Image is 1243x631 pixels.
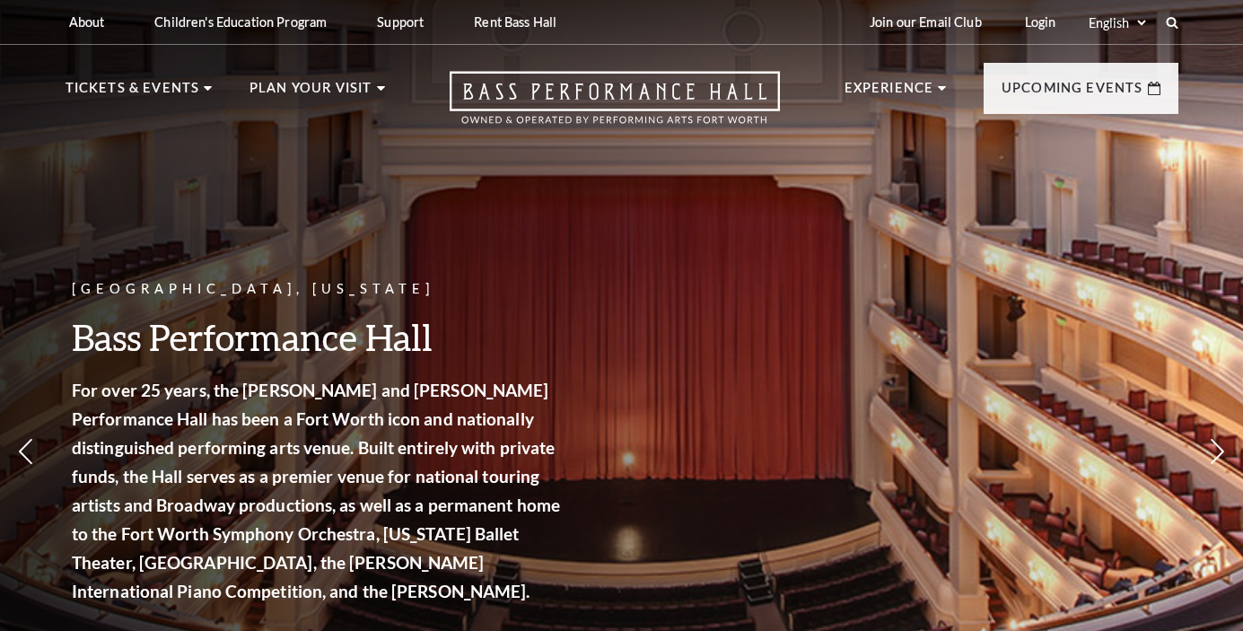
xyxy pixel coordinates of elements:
h3: Bass Performance Hall [72,314,565,360]
p: Upcoming Events [1002,77,1143,110]
select: Select: [1085,14,1149,31]
p: Support [377,14,424,30]
p: About [69,14,105,30]
p: Plan Your Visit [249,77,372,110]
p: Children's Education Program [154,14,327,30]
p: Tickets & Events [66,77,200,110]
p: [GEOGRAPHIC_DATA], [US_STATE] [72,278,565,301]
p: Rent Bass Hall [474,14,556,30]
p: Experience [845,77,934,110]
strong: For over 25 years, the [PERSON_NAME] and [PERSON_NAME] Performance Hall has been a Fort Worth ico... [72,380,560,601]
